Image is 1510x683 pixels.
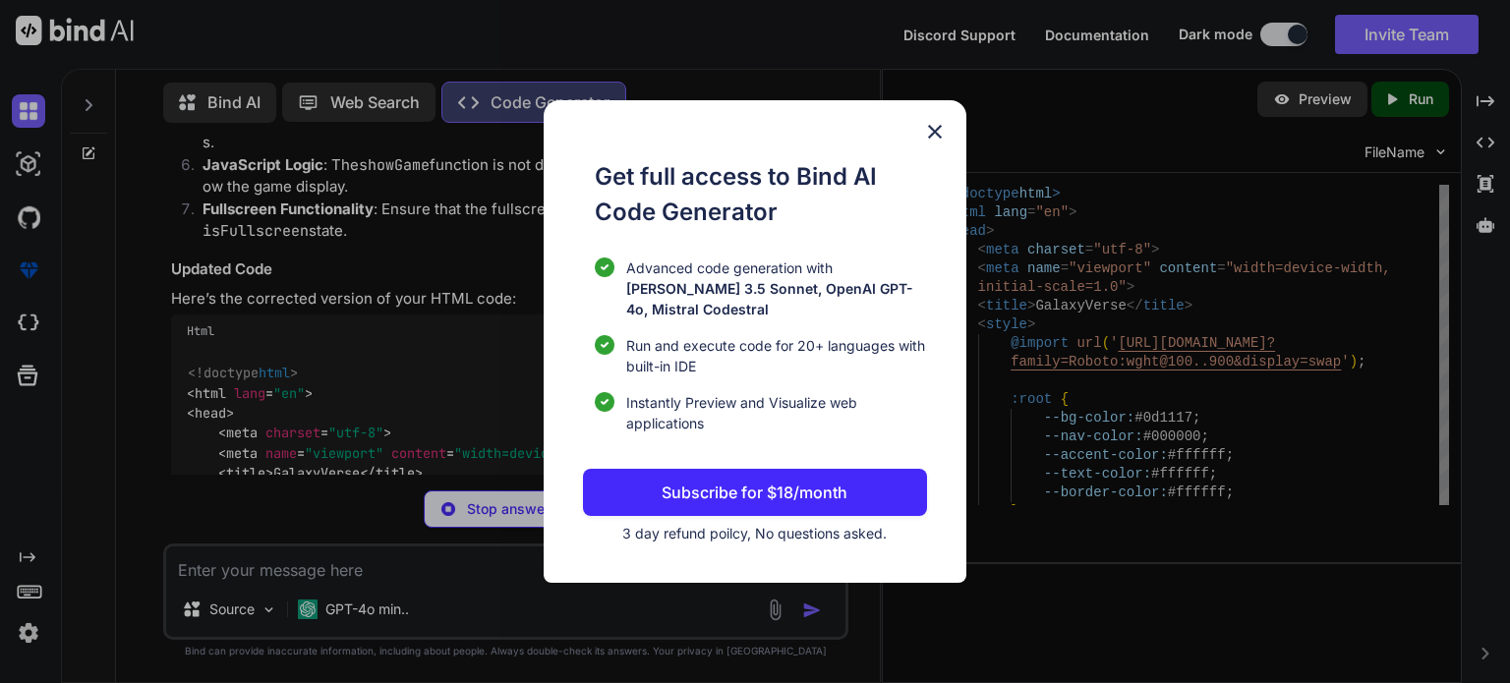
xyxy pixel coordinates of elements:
[583,469,927,516] button: Subscribe for $18/month
[662,481,847,504] p: Subscribe for $18/month
[622,525,887,541] span: 3 day refund poilcy, No questions asked.
[626,335,927,376] span: Run and execute code for 20+ languages with built-in IDE
[595,392,614,412] img: checklist
[626,392,927,433] span: Instantly Preview and Visualize web applications
[595,257,614,277] img: checklist
[595,335,614,355] img: checklist
[595,159,927,230] h1: Get full access to Bind AI Code Generator
[923,120,947,143] img: close
[626,280,913,317] span: [PERSON_NAME] 3.5 Sonnet, OpenAI GPT-4o, Mistral Codestral
[626,257,927,319] p: Advanced code generation with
